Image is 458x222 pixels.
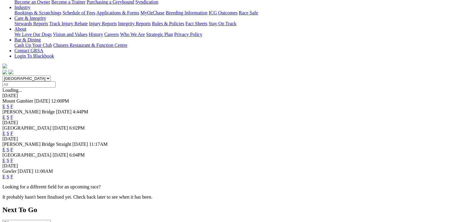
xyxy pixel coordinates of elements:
[2,169,17,174] span: Gawler
[51,98,69,103] span: 12:00PM
[49,21,88,26] a: Track Injury Rebate
[89,32,103,37] a: History
[2,88,22,93] span: Loading...
[2,104,5,109] a: E
[14,21,48,26] a: Stewards Reports
[209,10,237,15] a: ICG Outcomes
[69,152,85,157] span: 6:04PM
[89,21,117,26] a: Injury Reports
[53,32,87,37] a: Vision and Values
[14,26,26,31] a: About
[2,70,7,74] img: facebook.svg
[2,120,456,125] div: [DATE]
[2,152,51,157] span: [GEOGRAPHIC_DATA]
[118,21,151,26] a: Integrity Reports
[174,32,202,37] a: Privacy Policy
[14,21,456,26] div: Care & Integrity
[14,43,456,48] div: Bar & Dining
[2,64,7,68] img: logo-grsa-white.png
[2,81,56,88] input: Select date
[11,131,13,136] a: F
[53,125,68,130] span: [DATE]
[73,109,88,114] span: 4:44PM
[7,104,9,109] a: S
[11,147,13,152] a: F
[96,10,139,15] a: Applications & Forms
[14,53,54,58] a: Login To Blackbook
[7,131,9,136] a: S
[11,115,13,120] a: F
[11,158,13,163] a: F
[2,147,5,152] a: E
[146,32,173,37] a: Strategic Plan
[14,10,456,16] div: Industry
[11,174,13,179] a: F
[2,174,5,179] a: E
[140,10,164,15] a: MyOzChase
[56,109,72,114] span: [DATE]
[72,142,88,147] span: [DATE]
[11,104,13,109] a: F
[14,48,43,53] a: Contact GRSA
[2,163,456,169] div: [DATE]
[14,5,30,10] a: Industry
[185,21,207,26] a: Fact Sheets
[239,10,258,15] a: Race Safe
[7,115,9,120] a: S
[2,194,152,199] partial: It probably hasn't been finalised yet. Check back later to see when it has been.
[53,152,68,157] span: [DATE]
[89,142,108,147] span: 11:17AM
[2,142,71,147] span: [PERSON_NAME] Bridge Straight
[209,21,236,26] a: Stay On Track
[35,98,50,103] span: [DATE]
[35,169,53,174] span: 11:00AM
[14,37,41,42] a: Bar & Dining
[2,109,55,114] span: [PERSON_NAME] Bridge
[120,32,145,37] a: Who We Are
[18,169,33,174] span: [DATE]
[152,21,184,26] a: Rules & Policies
[7,158,9,163] a: S
[2,131,5,136] a: E
[62,10,95,15] a: Schedule of Fees
[14,43,52,48] a: Cash Up Your Club
[166,10,207,15] a: Breeding Information
[104,32,119,37] a: Careers
[2,184,456,190] p: Looking for a different field for an upcoming race?
[7,174,9,179] a: S
[2,158,5,163] a: E
[2,206,456,214] h2: Next To Go
[14,32,456,37] div: About
[14,10,61,15] a: Bookings & Scratchings
[2,136,456,142] div: [DATE]
[14,16,46,21] a: Care & Integrity
[7,147,9,152] a: S
[2,93,456,98] div: [DATE]
[8,70,13,74] img: twitter.svg
[2,125,51,130] span: [GEOGRAPHIC_DATA]
[14,32,52,37] a: We Love Our Dogs
[2,98,33,103] span: Mount Gambier
[53,43,127,48] a: Chasers Restaurant & Function Centre
[2,115,5,120] a: E
[69,125,85,130] span: 6:02PM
